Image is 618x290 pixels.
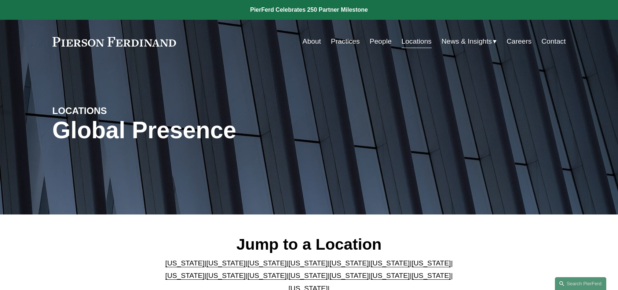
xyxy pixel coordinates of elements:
a: Locations [402,34,432,48]
a: Contact [541,34,566,48]
a: [US_STATE] [165,259,205,267]
h1: Global Presence [52,117,395,144]
a: [US_STATE] [412,259,451,267]
a: [US_STATE] [248,272,287,279]
a: [US_STATE] [329,272,369,279]
a: Careers [507,34,531,48]
a: [US_STATE] [248,259,287,267]
a: [US_STATE] [206,272,246,279]
a: About [303,34,321,48]
h4: LOCATIONS [52,105,181,117]
a: Search this site [555,277,606,290]
a: [US_STATE] [165,272,205,279]
a: [US_STATE] [206,259,246,267]
a: [US_STATE] [370,259,410,267]
a: [US_STATE] [289,272,328,279]
a: [US_STATE] [370,272,410,279]
span: News & Insights [442,35,492,48]
a: folder dropdown [442,34,497,48]
a: [US_STATE] [412,272,451,279]
a: [US_STATE] [289,259,328,267]
a: Practices [331,34,360,48]
a: People [370,34,392,48]
a: [US_STATE] [329,259,369,267]
h2: Jump to a Location [159,235,459,254]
